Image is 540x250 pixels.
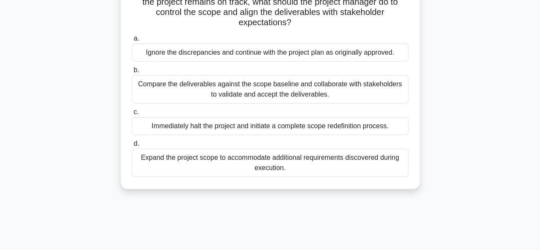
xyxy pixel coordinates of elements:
[134,35,139,42] span: a.
[132,75,409,103] div: Compare the deliverables against the scope baseline and collaborate with stakeholders to validate...
[134,108,139,115] span: c.
[134,66,139,74] span: b.
[134,140,139,147] span: d.
[132,44,409,62] div: Ignore the discrepancies and continue with the project plan as originally approved.
[132,117,409,135] div: Immediately halt the project and initiate a complete scope redefinition process.
[132,149,409,177] div: Expand the project scope to accommodate additional requirements discovered during execution.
